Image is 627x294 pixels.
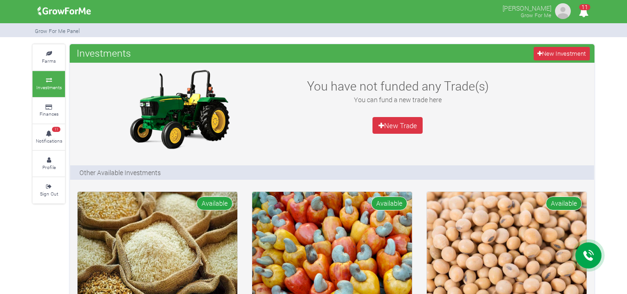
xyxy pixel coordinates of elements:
[579,4,590,10] span: 11
[79,168,161,177] p: Other Available Investments
[36,137,62,144] small: Notifications
[33,124,65,150] a: 11 Notifications
[371,196,407,210] span: Available
[372,117,423,134] a: New Trade
[33,177,65,203] a: Sign Out
[33,45,65,70] a: Farms
[40,190,58,197] small: Sign Out
[33,98,65,124] a: Finances
[121,67,237,151] img: growforme image
[521,12,551,19] small: Grow For Me
[52,127,60,132] span: 11
[42,58,56,64] small: Farms
[33,71,65,97] a: Investments
[297,95,498,105] p: You can fund a new trade here
[534,47,590,60] a: New Investment
[503,2,551,13] p: [PERSON_NAME]
[297,78,498,93] h3: You have not funded any Trade(s)
[35,27,80,34] small: Grow For Me Panel
[546,196,582,210] span: Available
[554,2,572,20] img: growforme image
[33,151,65,176] a: Profile
[74,44,133,62] span: Investments
[39,111,59,117] small: Finances
[34,2,94,20] img: growforme image
[36,84,62,91] small: Investments
[575,9,593,18] a: 11
[575,2,593,23] i: Notifications
[42,164,56,170] small: Profile
[196,196,233,210] span: Available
